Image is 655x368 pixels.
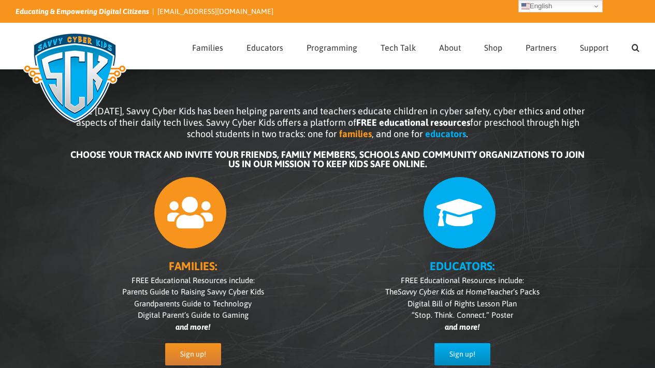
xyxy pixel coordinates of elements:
b: EDUCATORS: [430,259,494,273]
b: families [339,128,372,139]
b: FREE educational resources [356,117,470,128]
b: CHOOSE YOUR TRACK AND INVITE YOUR FRIENDS, FAMILY MEMBERS, SCHOOLS AND COMMUNITY ORGANIZATIONS TO... [70,149,585,169]
a: Partners [526,23,557,69]
span: Shop [484,43,502,52]
a: Sign up! [434,343,490,365]
span: Programming [307,43,357,52]
span: Grandparents Guide to Technology [134,299,252,308]
span: Digital Parent’s Guide to Gaming [138,311,249,319]
a: Search [632,23,639,69]
span: FREE Educational Resources include: [132,276,255,285]
span: Families [192,43,223,52]
span: Support [580,43,608,52]
i: Educating & Empowering Digital Citizens [16,7,149,16]
i: and more! [445,322,479,331]
span: About [439,43,461,52]
span: . [466,128,468,139]
b: FAMILIES: [169,259,217,273]
span: Digital Bill of Rights Lesson Plan [407,299,517,308]
span: Partners [526,43,557,52]
span: Tech Talk [381,43,416,52]
a: Families [192,23,223,69]
span: Sign up! [449,350,475,359]
a: Educators [246,23,283,69]
i: Savvy Cyber Kids at Home [398,287,487,296]
a: Programming [307,23,357,69]
nav: Main Menu [192,23,639,69]
img: Savvy Cyber Kids Logo [16,26,134,129]
i: and more! [176,322,210,331]
a: Tech Talk [381,23,416,69]
a: [EMAIL_ADDRESS][DOMAIN_NAME] [157,7,273,16]
span: The Teacher’s Packs [385,287,540,296]
span: Parents Guide to Raising Savvy Cyber Kids [122,287,264,296]
span: Educators [246,43,283,52]
img: en [521,2,530,10]
b: educators [425,128,466,139]
a: About [439,23,461,69]
span: FREE Educational Resources include: [401,276,524,285]
span: Sign up! [180,350,206,359]
span: “Stop. Think. Connect.” Poster [412,311,513,319]
a: Sign up! [165,343,221,365]
span: Since [DATE], Savvy Cyber Kids has been helping parents and teachers educate children in cyber sa... [70,106,585,139]
a: Shop [484,23,502,69]
span: , and one for [372,128,423,139]
a: Support [580,23,608,69]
